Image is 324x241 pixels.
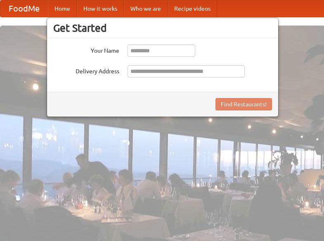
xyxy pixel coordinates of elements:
[215,98,272,110] button: Find Restaurants!
[53,22,272,34] h3: Get Started
[48,0,77,17] a: Home
[53,65,119,75] label: Delivery Address
[53,44,119,55] label: Your Name
[168,0,217,17] a: Recipe videos
[124,0,168,17] a: Who we are
[0,0,48,17] a: FoodMe
[77,0,124,17] a: How it works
